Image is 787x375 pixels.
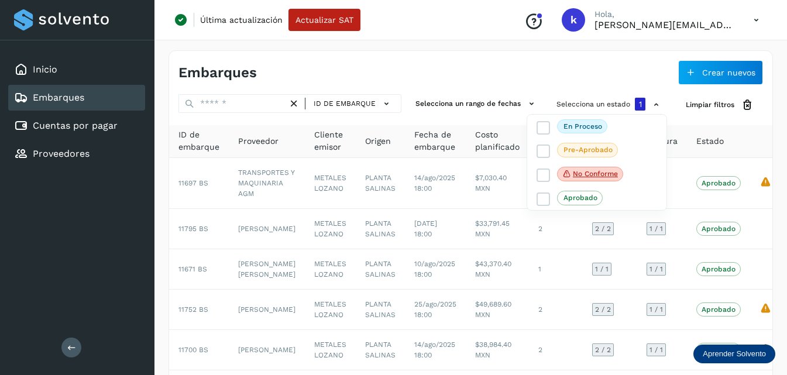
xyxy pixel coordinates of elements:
div: Aprender Solvento [693,345,775,363]
p: En proceso [563,122,602,130]
p: Pre-Aprobado [563,146,613,154]
p: No conforme [573,170,618,178]
a: Inicio [33,64,57,75]
div: Cuentas por pagar [8,113,145,139]
p: Aprender Solvento [703,349,766,359]
p: Aprobado [563,194,597,202]
div: Embarques [8,85,145,111]
div: Proveedores [8,141,145,167]
a: Embarques [33,92,84,103]
div: Inicio [8,57,145,82]
a: Proveedores [33,148,90,159]
a: Cuentas por pagar [33,120,118,131]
